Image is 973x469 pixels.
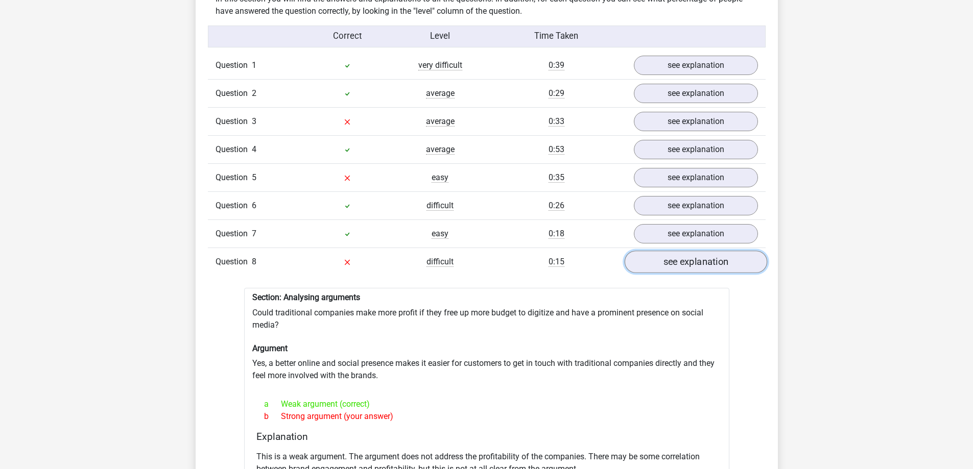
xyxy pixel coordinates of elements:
[432,229,448,239] span: easy
[264,398,281,410] span: a
[634,84,758,103] a: see explanation
[549,60,564,70] span: 0:39
[394,30,487,43] div: Level
[634,140,758,159] a: see explanation
[216,256,252,268] span: Question
[216,200,252,212] span: Question
[256,410,717,423] div: Strong argument (your answer)
[549,88,564,98] span: 0:29
[252,172,256,182] span: 5
[634,224,758,243] a: see explanation
[549,229,564,239] span: 0:18
[252,257,256,266] span: 8
[252,343,721,353] h6: Argument
[252,88,256,98] span: 2
[216,59,252,71] span: Question
[549,144,564,155] span: 0:53
[486,30,626,43] div: Time Taken
[252,201,256,210] span: 6
[216,87,252,100] span: Question
[624,251,767,274] a: see explanation
[216,171,252,184] span: Question
[426,257,454,267] span: difficult
[301,30,394,43] div: Correct
[426,116,455,127] span: average
[252,292,721,302] h6: Section: Analysing arguments
[426,201,454,211] span: difficult
[634,112,758,131] a: see explanation
[264,410,281,423] span: b
[252,60,256,70] span: 1
[256,398,717,410] div: Weak argument (correct)
[432,172,448,183] span: easy
[252,229,256,238] span: 7
[418,60,462,70] span: very difficult
[426,144,455,155] span: average
[634,56,758,75] a: see explanation
[216,115,252,128] span: Question
[549,201,564,211] span: 0:26
[549,116,564,127] span: 0:33
[634,168,758,187] a: see explanation
[549,257,564,267] span: 0:15
[549,172,564,183] span: 0:35
[252,144,256,154] span: 4
[216,228,252,240] span: Question
[252,116,256,126] span: 3
[426,88,455,98] span: average
[634,196,758,215] a: see explanation
[216,143,252,156] span: Question
[256,431,717,442] h4: Explanation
